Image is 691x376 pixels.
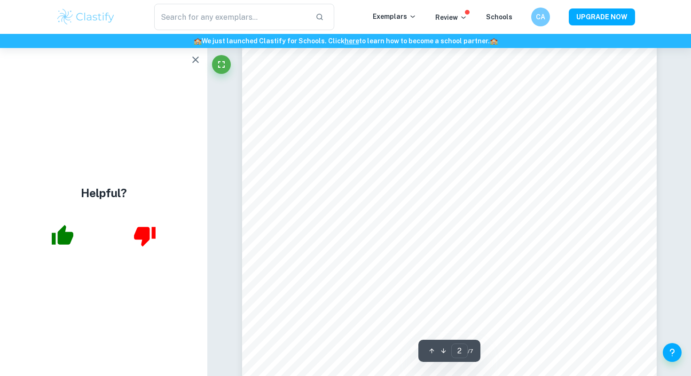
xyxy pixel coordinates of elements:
[435,12,467,23] p: Review
[81,184,127,201] h4: Helpful?
[212,55,231,74] button: Fullscreen
[569,8,635,25] button: UPGRADE NOW
[194,37,202,45] span: 🏫
[663,343,682,362] button: Help and Feedback
[2,36,689,46] h6: We just launched Clastify for Schools. Click to learn how to become a school partner.
[468,347,473,355] span: / 7
[490,37,498,45] span: 🏫
[373,11,416,22] p: Exemplars
[345,37,359,45] a: here
[486,13,512,21] a: Schools
[56,8,116,26] img: Clastify logo
[531,8,550,26] button: CA
[535,12,546,22] h6: CA
[154,4,308,30] input: Search for any exemplars...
